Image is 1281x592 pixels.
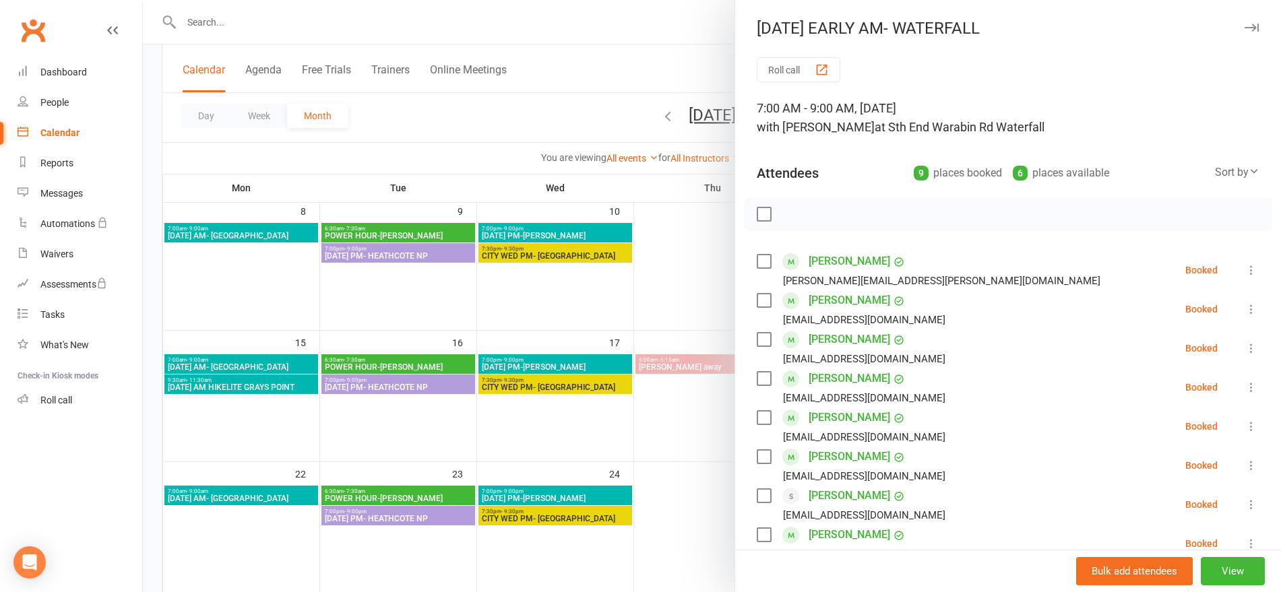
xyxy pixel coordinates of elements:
[18,118,142,148] a: Calendar
[16,13,50,47] a: Clubworx
[809,329,890,350] a: [PERSON_NAME]
[783,272,1100,290] div: [PERSON_NAME][EMAIL_ADDRESS][PERSON_NAME][DOMAIN_NAME]
[809,290,890,311] a: [PERSON_NAME]
[40,395,72,405] div: Roll call
[18,57,142,88] a: Dashboard
[809,251,890,272] a: [PERSON_NAME]
[1013,166,1028,180] div: 6
[40,218,95,229] div: Automations
[40,67,87,77] div: Dashboard
[809,407,890,428] a: [PERSON_NAME]
[809,524,890,546] a: [PERSON_NAME]
[1215,164,1259,181] div: Sort by
[18,88,142,118] a: People
[735,19,1281,38] div: [DATE] EARLY AM- WATERFALL
[18,148,142,178] a: Reports
[783,546,1100,563] div: [EMAIL_ADDRESS][PERSON_NAME][PERSON_NAME][DOMAIN_NAME]
[40,249,73,259] div: Waivers
[783,506,945,524] div: [EMAIL_ADDRESS][DOMAIN_NAME]
[40,309,65,320] div: Tasks
[914,166,929,180] div: 9
[783,389,945,407] div: [EMAIL_ADDRESS][DOMAIN_NAME]
[757,57,840,82] button: Roll call
[1185,383,1218,392] div: Booked
[1185,461,1218,470] div: Booked
[1076,557,1193,585] button: Bulk add attendees
[40,97,69,108] div: People
[18,385,142,416] a: Roll call
[18,239,142,269] a: Waivers
[18,330,142,360] a: What's New
[757,120,875,134] span: with [PERSON_NAME]
[1185,422,1218,431] div: Booked
[783,467,945,485] div: [EMAIL_ADDRESS][DOMAIN_NAME]
[1185,500,1218,509] div: Booked
[40,127,80,138] div: Calendar
[1201,557,1265,585] button: View
[18,300,142,330] a: Tasks
[13,546,46,579] div: Open Intercom Messenger
[809,485,890,506] a: [PERSON_NAME]
[757,99,1259,137] div: 7:00 AM - 9:00 AM, [DATE]
[809,368,890,389] a: [PERSON_NAME]
[40,188,83,199] div: Messages
[783,350,945,368] div: [EMAIL_ADDRESS][DOMAIN_NAME]
[40,339,89,350] div: What's New
[40,279,107,290] div: Assessments
[783,428,945,446] div: [EMAIL_ADDRESS][DOMAIN_NAME]
[1185,265,1218,275] div: Booked
[1185,539,1218,548] div: Booked
[914,164,1002,183] div: places booked
[1013,164,1109,183] div: places available
[18,209,142,239] a: Automations
[1185,304,1218,314] div: Booked
[18,178,142,209] a: Messages
[875,120,1044,134] span: at Sth End Warabin Rd Waterfall
[40,158,73,168] div: Reports
[18,269,142,300] a: Assessments
[809,446,890,467] a: [PERSON_NAME]
[783,311,945,329] div: [EMAIL_ADDRESS][DOMAIN_NAME]
[757,164,819,183] div: Attendees
[1185,343,1218,353] div: Booked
